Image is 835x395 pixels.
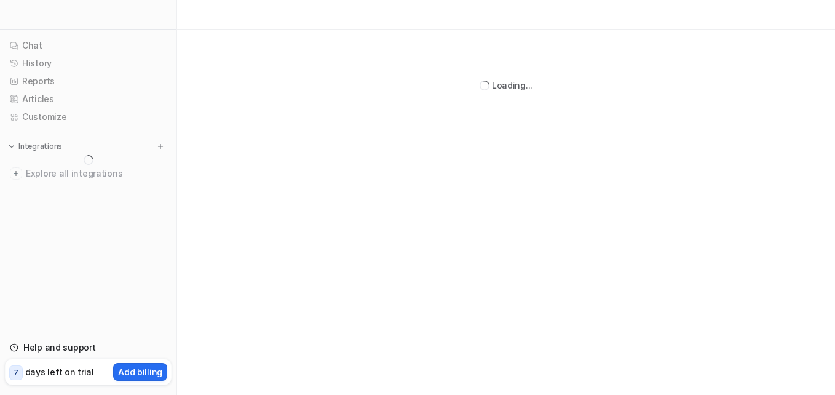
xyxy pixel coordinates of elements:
button: Integrations [5,140,66,153]
img: menu_add.svg [156,142,165,151]
img: expand menu [7,142,16,151]
p: 7 [14,367,18,378]
a: Explore all integrations [5,165,172,182]
p: Integrations [18,142,62,151]
p: days left on trial [25,365,94,378]
a: Reports [5,73,172,90]
a: History [5,55,172,72]
a: Chat [5,37,172,54]
a: Customize [5,108,172,126]
a: Help and support [5,339,172,356]
div: Loading... [492,79,532,92]
p: Add billing [118,365,162,378]
img: explore all integrations [10,167,22,180]
button: Add billing [113,363,167,381]
span: Explore all integrations [26,164,167,183]
a: Articles [5,90,172,108]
